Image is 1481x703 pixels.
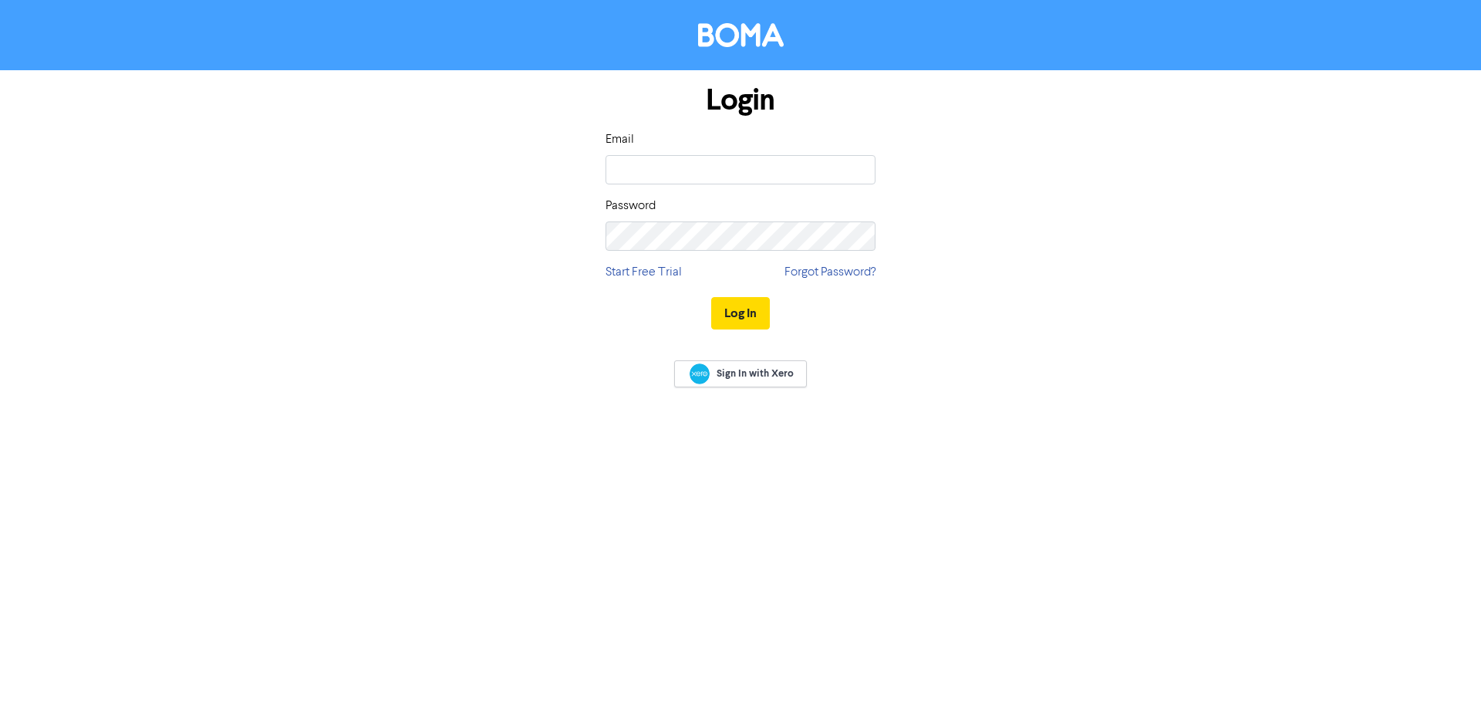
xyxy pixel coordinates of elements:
h1: Login [606,83,875,118]
iframe: Chat Widget [1404,629,1481,703]
label: Email [606,130,634,149]
img: BOMA Logo [698,23,784,47]
a: Forgot Password? [784,263,875,282]
button: Log In [711,297,770,330]
span: Sign In with Xero [717,367,794,380]
a: Sign In with Xero [674,360,807,387]
a: Start Free Trial [606,263,682,282]
img: Xero logo [690,363,710,384]
label: Password [606,197,656,215]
